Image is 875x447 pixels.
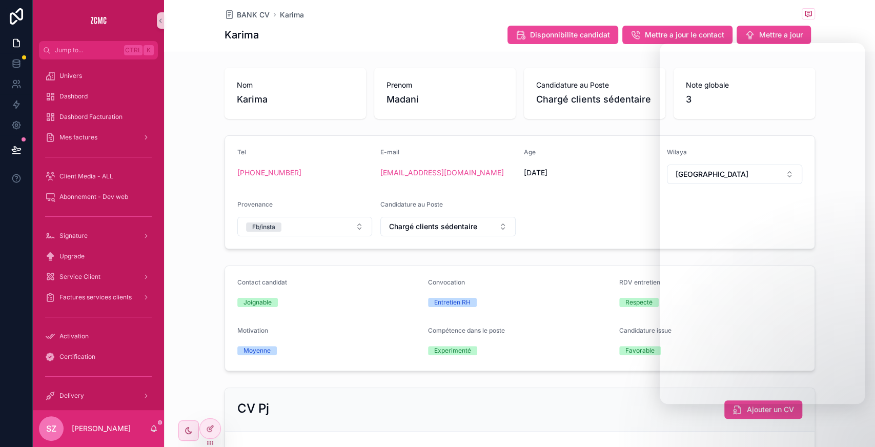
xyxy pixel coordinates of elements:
span: Ctrl [124,45,143,55]
span: Upgrade [59,252,85,260]
span: Contact candidat [237,278,287,286]
a: Abonnement - Dev web [39,188,158,206]
span: Dashbord Facturation [59,113,123,121]
a: Upgrade [39,247,158,266]
span: Ajouter un CV [747,404,794,415]
div: Respecté [625,298,653,307]
iframe: Intercom live chat [840,412,865,437]
span: BANK CV [237,10,270,20]
iframe: Intercom live chat [660,43,865,404]
span: Activation [59,332,89,340]
span: Prenom [386,80,503,90]
a: Client Media - ALL [39,167,158,186]
span: Service Client [59,273,100,281]
a: Factures services clients [39,288,158,307]
button: Select Button [237,217,373,236]
span: Jump to... [55,46,120,54]
span: Nom [237,80,354,90]
span: Signature [59,232,88,240]
span: [DATE] [524,168,659,178]
span: Candidature au Poste [536,80,653,90]
a: Activation [39,327,158,346]
a: Karima [280,10,304,20]
span: Madani [386,92,503,107]
span: Abonnement - Dev web [59,193,128,201]
span: Factures services clients [59,293,132,301]
span: Karima [237,92,354,107]
span: RDV entretien [619,278,660,286]
span: Mettre a jour le contact [645,30,724,40]
div: Experimenté [434,346,471,355]
div: Moyenne [243,346,271,355]
h2: CV Pj [237,400,269,417]
div: Entretien RH [434,298,471,307]
span: Provenance [237,200,273,208]
button: Mettre a jour le contact [622,26,732,44]
span: Dashbord [59,92,88,100]
span: Candidature issue [619,327,671,334]
a: Dashbord [39,87,158,106]
button: Disponnibilite candidat [507,26,618,44]
button: Select Button [380,217,516,236]
span: E-mail [380,148,399,156]
span: Tel [237,148,246,156]
a: Delivery [39,387,158,405]
div: Joignable [243,298,272,307]
a: [PHONE_NUMBER] [237,168,301,178]
a: Certification [39,348,158,366]
img: App logo [90,12,107,29]
span: Motivation [237,327,268,334]
button: Mettre a jour [737,26,811,44]
a: Univers [39,67,158,85]
a: Mes factures [39,128,158,147]
span: Compétence dans le poste [428,327,505,334]
a: BANK CV [225,10,270,20]
p: [PERSON_NAME] [72,423,131,434]
span: Delivery [59,392,84,400]
button: Jump to...CtrlK [39,41,158,59]
span: SZ [46,422,56,435]
div: Favorable [625,346,655,355]
button: Ajouter un CV [724,400,802,419]
a: Service Client [39,268,158,286]
span: Mes factures [59,133,97,141]
a: Dashbord Facturation [39,108,158,126]
span: Chargé clients sédentaire [389,221,477,232]
span: Chargé clients sédentaire [536,92,651,107]
div: scrollable content [33,59,164,410]
span: Client Media - ALL [59,172,113,180]
span: Candidature au Poste [380,200,443,208]
span: Age [524,148,536,156]
span: Convocation [428,278,465,286]
span: Certification [59,353,95,361]
span: Disponnibilite candidat [530,30,610,40]
div: Fb/insta [252,222,275,232]
a: [EMAIL_ADDRESS][DOMAIN_NAME] [380,168,504,178]
a: Signature [39,227,158,245]
span: K [145,46,153,54]
h1: Karima [225,28,259,42]
span: Univers [59,72,82,80]
span: Mettre a jour [759,30,803,40]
